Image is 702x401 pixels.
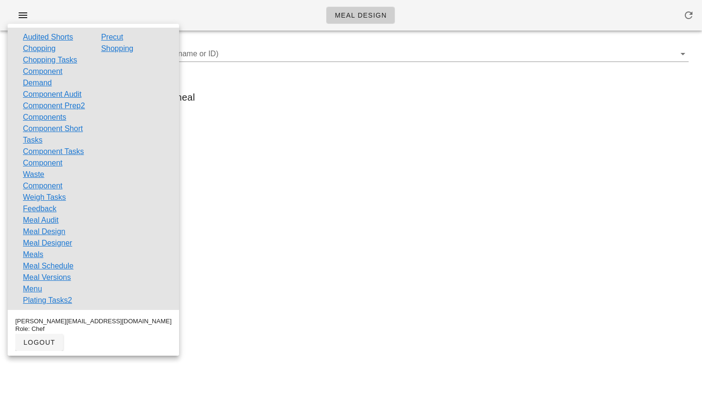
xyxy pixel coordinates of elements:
a: Meal Versions [23,272,71,283]
a: Meal Audit [23,215,59,226]
a: Plating Tasks2 [23,295,72,306]
span: logout [23,339,55,346]
a: Component Waste [23,157,86,180]
a: Component Tasks [23,146,84,157]
span: Meal Design [334,11,387,19]
div: Click "New" to start creating a new meal [13,82,689,113]
a: Meals [23,249,43,260]
a: Component Demand [23,66,86,89]
a: Meal Design [23,226,65,237]
a: Feedback [23,203,56,215]
a: Audited Shorts [23,31,73,43]
a: Precut [101,31,123,43]
a: Meal Schedule [23,260,74,272]
div: [PERSON_NAME][EMAIL_ADDRESS][DOMAIN_NAME] [15,318,171,325]
a: Chopping Tasks [23,54,77,66]
div: Role: Chef [15,325,171,333]
a: Component Prep2 [23,100,85,112]
a: Component Audit [23,89,82,100]
a: Meal Designer [23,237,72,249]
a: Components [23,112,66,123]
a: Shopping [101,43,134,54]
a: Chopping [23,43,56,54]
a: Meal Design [326,7,395,24]
button: logout [15,334,63,351]
a: Component Short Tasks [23,123,86,146]
a: Component Weigh Tasks [23,180,86,203]
a: Menu [23,283,42,295]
